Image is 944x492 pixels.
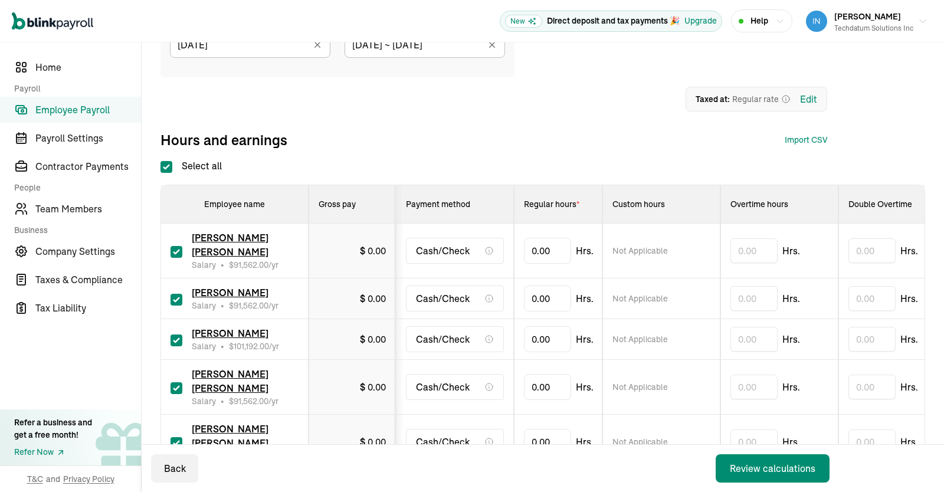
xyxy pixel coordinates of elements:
span: Not Applicable [612,333,668,345]
button: Review calculations [716,454,830,483]
span: Hrs. [576,332,594,346]
div: $ [360,380,386,394]
span: Hrs. [782,380,800,394]
input: 0.00 [848,375,896,399]
span: rate [732,93,779,105]
input: TextInput [524,286,571,311]
span: Salary [192,395,216,407]
span: Contractor Payments [35,159,141,173]
button: Import CSV [785,134,827,146]
span: /yr [229,259,278,271]
div: $ [360,435,386,449]
p: Direct deposit and tax payments 🎉 [547,15,680,27]
input: 0.00 [730,429,778,454]
span: [PERSON_NAME] [834,11,901,22]
iframe: Chat Widget [885,435,944,492]
div: $ [360,291,386,306]
div: $ [360,244,386,258]
span: [PERSON_NAME] [192,287,268,299]
span: Hours and earnings [160,130,287,149]
div: Refer a business and get a free month! [14,416,92,441]
span: Help [750,15,768,27]
span: Hrs. [576,244,594,258]
span: Not Applicable [612,245,668,257]
span: Hrs. [576,435,594,449]
span: regular [732,94,762,104]
span: Payroll [14,83,134,94]
input: 0.00 [730,327,778,352]
span: Cash/Check [416,380,470,394]
span: Salary [192,340,216,352]
button: Edit [800,92,817,106]
button: [PERSON_NAME]Techdatum Solutions Inc [801,6,932,36]
span: 91,562.00 [234,260,268,270]
span: Cash/Check [416,435,470,449]
span: Hrs. [576,380,594,394]
input: 0.00 [730,375,778,399]
input: TextInput [524,326,571,352]
input: 0.00 [730,286,778,311]
span: /yr [229,300,278,311]
span: Hrs. [782,332,800,346]
span: 0.00 [368,333,386,345]
span: Hrs. [782,435,800,449]
span: 0.00 [368,293,386,304]
input: TextInput [524,238,571,264]
span: Business [14,224,134,236]
input: 0.00 [848,286,896,311]
span: 101,192.00 [234,341,269,352]
input: mm/dd/yyyy to mm/dd/yyyy [345,32,505,58]
span: Hrs. [576,291,594,306]
span: Payroll Settings [35,131,141,145]
span: Salary [192,300,216,311]
nav: Global [12,4,93,38]
span: [PERSON_NAME] [PERSON_NAME] [192,423,268,449]
a: Refer Now [14,446,92,458]
span: Team Members [35,202,141,216]
div: Review calculations [730,461,815,475]
span: Tax Liability [35,301,141,315]
span: Employee Payroll [35,103,141,117]
span: 0.00 [368,381,386,393]
span: Company Settings [35,244,141,258]
input: 0.00 [730,238,778,263]
span: Regular hours [524,199,579,209]
div: Gross pay [319,198,386,210]
span: T&C [27,473,43,485]
span: $ [229,300,268,311]
span: $ [229,341,269,352]
span: [PERSON_NAME] [192,327,268,339]
span: Hrs. [900,332,918,346]
span: [PERSON_NAME] [PERSON_NAME] [192,232,268,258]
span: [PERSON_NAME] [PERSON_NAME] [192,368,268,394]
span: 0.00 [368,436,386,448]
span: Payment method [406,199,470,209]
button: Back [151,454,198,483]
div: Techdatum Solutions Inc [834,23,913,34]
input: 0.00 [848,327,896,352]
label: Select all [160,159,222,173]
span: 91,562.00 [234,396,268,406]
span: Not Applicable [612,436,668,448]
span: Overtime hours [730,199,788,209]
span: Cash/Check [416,244,470,258]
span: People [14,182,134,193]
span: Cash/Check [416,291,470,306]
input: 0.00 [848,429,896,454]
span: Privacy Policy [63,473,114,485]
input: 0.00 [848,238,896,263]
span: Hrs. [900,244,918,258]
span: Hrs. [782,291,800,306]
input: TextInput [524,429,571,455]
span: Taxed at: [696,93,730,105]
button: Upgrade [684,15,717,27]
span: Hrs. [900,291,918,306]
span: $ [229,260,268,270]
span: 0.00 [368,245,386,257]
span: Cash/Check [416,332,470,346]
span: Home [35,60,141,74]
